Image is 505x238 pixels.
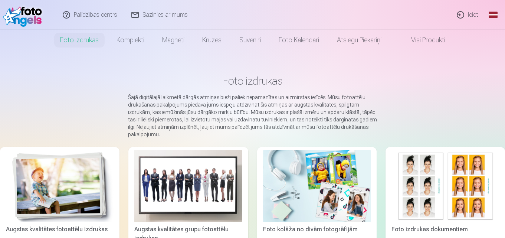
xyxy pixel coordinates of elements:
[3,225,117,234] div: Augstas kvalitātes fotoattēlu izdrukas
[153,30,193,50] a: Magnēti
[128,94,377,138] p: Šajā digitālajā laikmetā dārgās atmiņas bieži paliek nepamanītas un aizmirstas ierīcēs. Mūsu foto...
[51,30,108,50] a: Foto izdrukas
[388,225,502,234] div: Foto izdrukas dokumentiem
[390,30,454,50] a: Visi produkti
[328,30,390,50] a: Atslēgu piekariņi
[134,150,242,222] img: Augstas kvalitātes grupu fotoattēlu izdrukas
[230,30,270,50] a: Suvenīri
[3,3,46,27] img: /fa1
[391,150,499,222] img: Foto izdrukas dokumentiem
[263,150,371,222] img: Foto kolāža no divām fotogrāfijām
[260,225,374,234] div: Foto kolāža no divām fotogrāfijām
[108,30,153,50] a: Komplekti
[6,150,114,222] img: Augstas kvalitātes fotoattēlu izdrukas
[270,30,328,50] a: Foto kalendāri
[193,30,230,50] a: Krūzes
[6,74,499,88] h1: Foto izdrukas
